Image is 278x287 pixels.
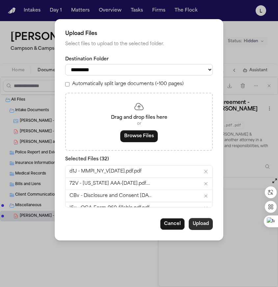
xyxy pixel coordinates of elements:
button: Browse Files [120,130,158,142]
button: Upload [189,218,213,230]
button: Remove I5y - OCA-Form-960-fillable.pdf.pdf [203,206,208,211]
p: Selected Files ( 32 ) [65,156,213,163]
span: 72V - [US_STATE] AAA-[DATE].pdf.pdf [69,180,152,187]
label: Destination Folder [65,56,213,63]
button: Remove d1J - MMPI_NY_V24Jan2025.pdf.pdf [203,169,208,174]
span: CBv - Disclosure and Consent [DATE].pdf.pdf [69,193,152,199]
button: Remove 72V - New York AAA-16Jan2025.pdf.pdf [203,181,208,186]
h2: Upload Files [65,30,213,38]
p: Select files to upload to the selected folder. [65,40,213,48]
span: I5y - OCA-Form-960-fillable.pdf.pdf [69,205,150,211]
button: Remove CBv - Disclosure and Consent 03-11-2024.pdf.pdf [203,193,208,199]
button: Cancel [160,218,185,230]
p: Drag and drop files here [74,114,204,121]
span: d1J - MMPI_NY_V[DATE].pdf.pdf [69,168,142,175]
label: Automatically split large documents (>100 pages) [72,81,183,87]
p: or [74,121,204,126]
